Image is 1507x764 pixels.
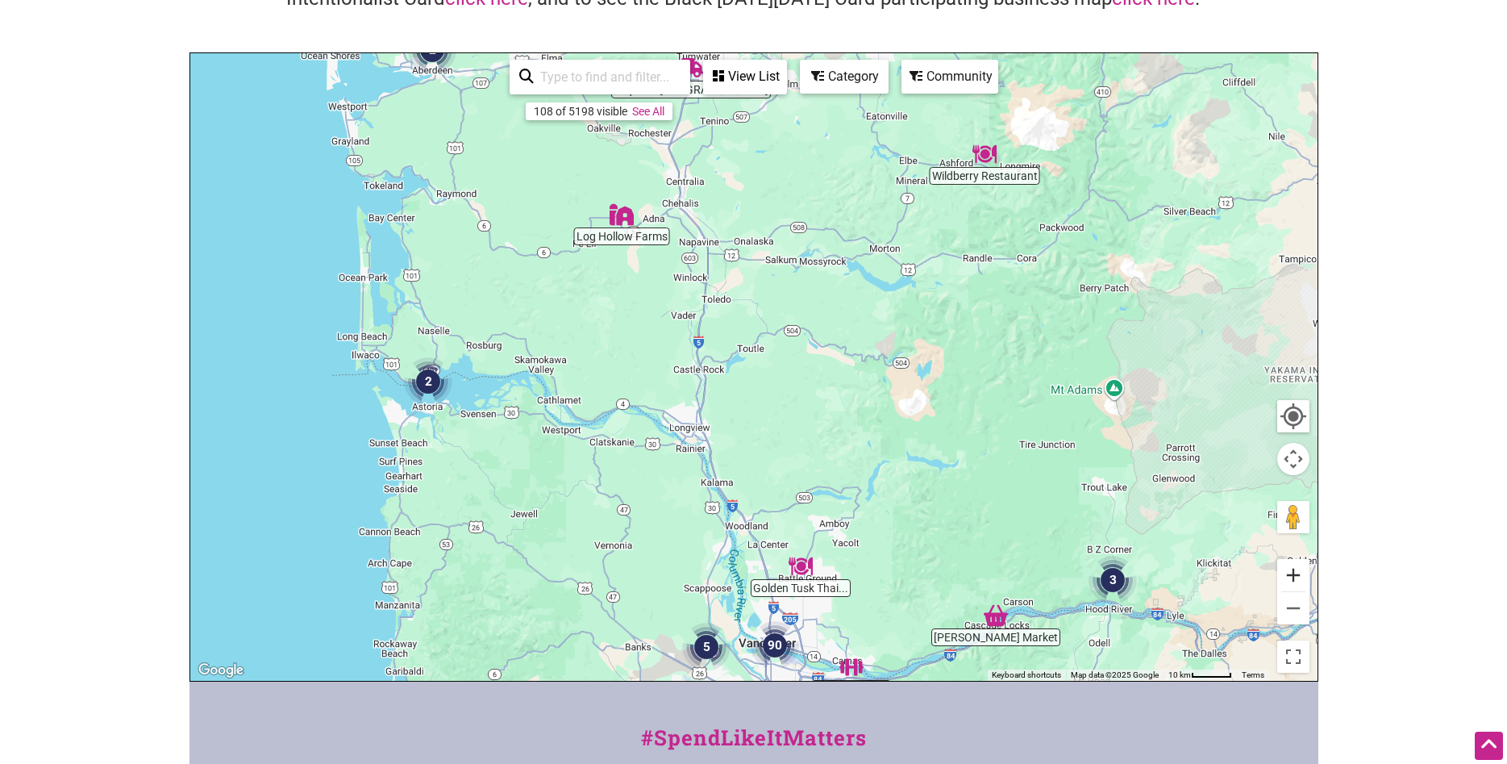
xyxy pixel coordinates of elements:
div: 90 [751,621,799,670]
div: Type to search and filter [510,60,690,94]
span: 10 km [1168,670,1191,679]
button: Zoom out [1277,592,1309,624]
div: Filter by Community [901,60,998,94]
button: Map Scale: 10 km per 47 pixels [1164,670,1237,681]
button: Zoom in [1277,559,1309,591]
input: Type to find and filter... [534,61,681,93]
div: 108 of 5198 visible [534,105,627,118]
a: See All [632,105,664,118]
button: Drag Pegman onto the map to open Street View [1277,501,1309,533]
div: Log Hollow Farms [610,202,634,227]
div: Community [903,61,997,92]
div: 3 [1089,556,1137,604]
div: Filter by category [800,60,889,94]
button: Keyboard shortcuts [992,670,1061,681]
div: Scroll Back to Top [1475,732,1503,760]
div: Category [801,61,887,92]
div: 2 [404,357,452,406]
span: Map data ©2025 Google [1071,670,1159,679]
div: Columbia Flow [839,655,864,679]
button: Toggle fullscreen view [1276,639,1311,674]
button: Your Location [1277,400,1309,432]
a: Open this area in Google Maps (opens a new window) [194,660,248,681]
div: Brigham Fish Market [984,603,1008,628]
img: Google [194,660,248,681]
div: View List [705,61,785,92]
div: See a list of the visible businesses [703,60,787,94]
div: 5 [682,623,731,671]
button: Map camera controls [1277,443,1309,475]
a: Terms (opens in new tab) [1242,670,1264,679]
div: Golden Tusk Thai Cuisine [789,554,813,578]
div: Wildberry Restaurant [972,142,997,166]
